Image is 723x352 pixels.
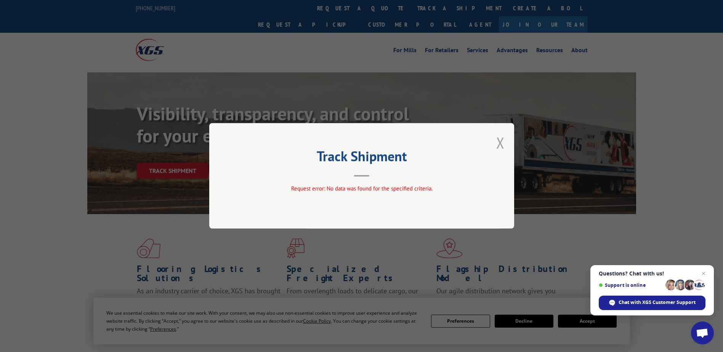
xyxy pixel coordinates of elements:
[599,270,705,277] span: Questions? Chat with us!
[619,299,696,306] span: Chat with XGS Customer Support
[691,322,714,344] div: Open chat
[599,296,705,310] div: Chat with XGS Customer Support
[291,185,432,192] span: Request error: No data was found for the specified criteria.
[496,133,505,153] button: Close modal
[247,151,476,165] h2: Track Shipment
[699,269,708,278] span: Close chat
[599,282,663,288] span: Support is online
